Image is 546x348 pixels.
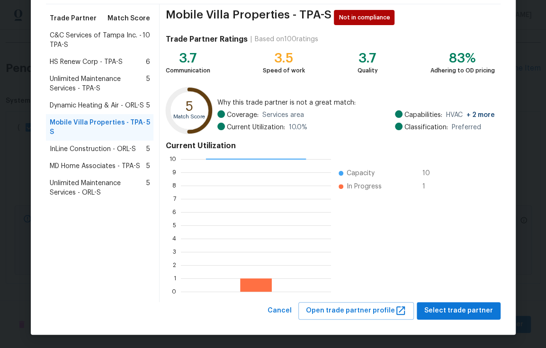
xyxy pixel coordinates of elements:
[173,223,176,228] text: 5
[430,54,495,63] div: 83%
[262,66,304,75] div: Speed of work
[262,110,304,120] span: Services area
[172,289,176,294] text: 0
[346,182,381,191] span: In Progress
[146,101,150,110] span: 5
[172,170,176,175] text: 9
[165,10,331,25] span: Mobile Villa Properties - TPA-S
[417,302,501,320] button: Select trade partner
[424,305,493,317] span: Select trade partner
[50,178,146,197] span: Unlimited Maintenance Services - ORL-S
[165,66,210,75] div: Communication
[404,123,448,132] span: Classification:
[173,196,176,202] text: 7
[50,118,146,137] span: Mobile Villa Properties - TPA-S
[146,118,150,137] span: 5
[289,123,307,132] span: 10.0 %
[247,35,254,44] div: |
[254,35,318,44] div: Based on 100 ratings
[227,123,285,132] span: Current Utilization:
[50,101,144,110] span: Dynamic Heating & Air - ORL-S
[173,262,176,268] text: 2
[357,66,377,75] div: Quality
[145,57,150,67] span: 6
[142,31,150,50] span: 10
[165,141,494,151] h4: Current Utilization
[262,54,304,63] div: 3.5
[170,156,176,162] text: 10
[50,31,143,50] span: C&C Services of Tampa Inc. - TPA-S
[146,144,150,154] span: 5
[172,209,176,215] text: 6
[346,169,374,178] span: Capacity
[50,144,136,154] span: InLine Construction - ORL-S
[172,236,176,241] text: 4
[165,35,247,44] h4: Trade Partner Ratings
[404,110,442,120] span: Capabilities:
[422,182,437,191] span: 1
[217,98,495,107] span: Why this trade partner is not a great match:
[50,161,140,171] span: MD Home Associates - TPA-S
[173,249,176,255] text: 3
[174,276,176,281] text: 1
[50,57,123,67] span: HS Renew Corp - TPA-S
[165,54,210,63] div: 3.7
[227,110,259,120] span: Coverage:
[174,114,206,119] text: Match Score
[172,183,176,188] text: 8
[186,100,193,113] text: 5
[146,161,150,171] span: 5
[50,14,97,23] span: Trade Partner
[306,305,406,317] span: Open trade partner profile
[107,14,150,23] span: Match Score
[146,178,150,197] span: 5
[268,305,292,317] span: Cancel
[422,169,437,178] span: 10
[264,302,295,320] button: Cancel
[466,112,495,118] span: + 2 more
[298,302,414,320] button: Open trade partner profile
[339,13,394,22] span: Not in compliance
[50,74,146,93] span: Unlimited Maintenance Services - TPA-S
[357,54,377,63] div: 3.7
[430,66,495,75] div: Adhering to OD pricing
[452,123,481,132] span: Preferred
[446,110,495,120] span: HVAC
[146,74,150,93] span: 5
